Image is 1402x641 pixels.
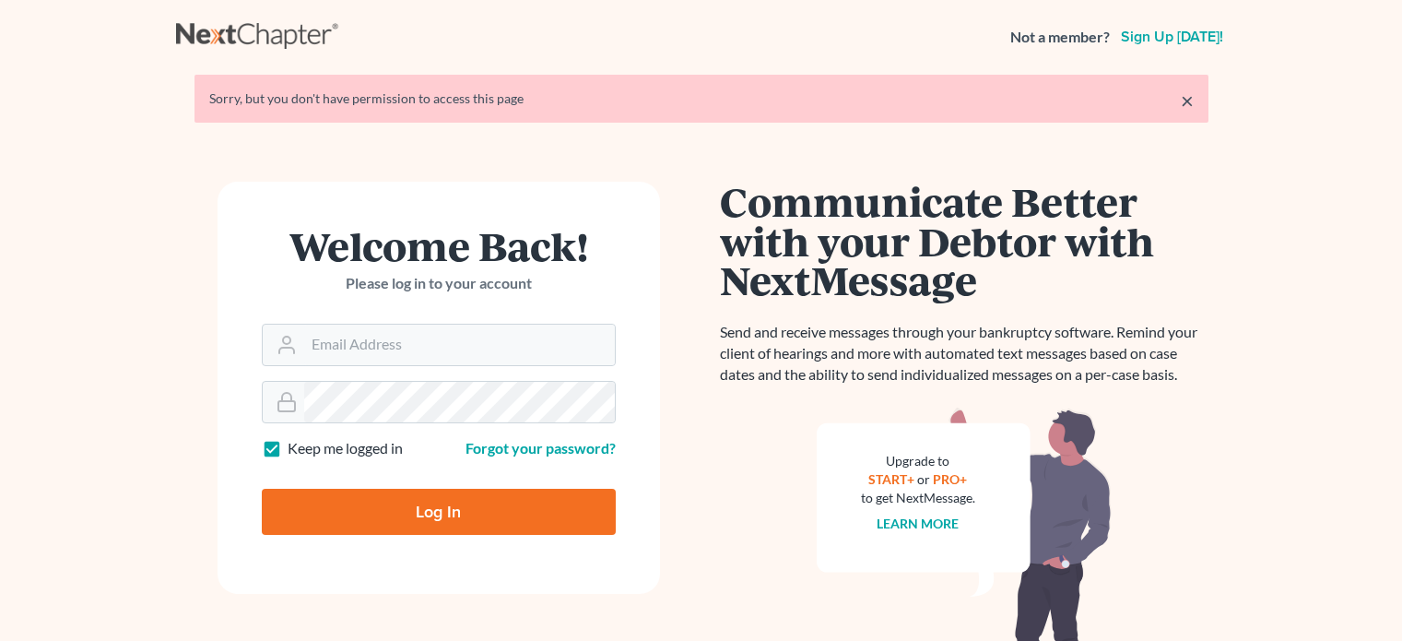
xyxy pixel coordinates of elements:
[720,322,1208,386] p: Send and receive messages through your bankruptcy software. Remind your client of hearings and mo...
[304,325,615,365] input: Email Address
[1181,89,1194,112] a: ×
[861,489,975,507] div: to get NextMessage.
[209,89,1194,108] div: Sorry, but you don't have permission to access this page
[868,471,914,487] a: START+
[288,438,403,459] label: Keep me logged in
[262,489,616,535] input: Log In
[262,273,616,294] p: Please log in to your account
[262,226,616,266] h1: Welcome Back!
[933,471,967,487] a: PRO+
[1117,30,1227,44] a: Sign up [DATE]!
[917,471,930,487] span: or
[1010,27,1110,48] strong: Not a member?
[465,439,616,457] a: Forgot your password?
[861,452,975,470] div: Upgrade to
[877,516,959,531] a: Learn more
[720,182,1208,300] h1: Communicate Better with your Debtor with NextMessage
